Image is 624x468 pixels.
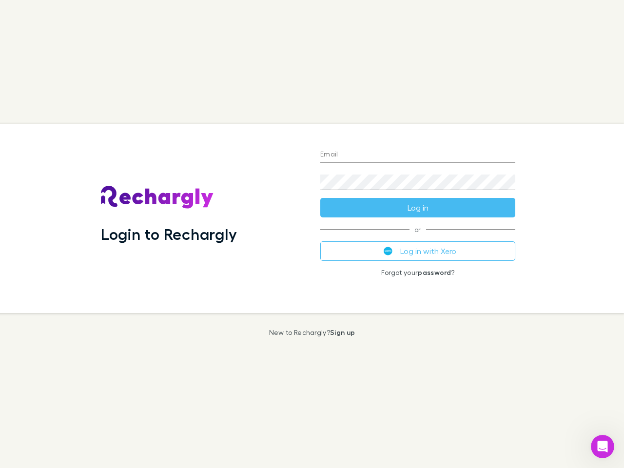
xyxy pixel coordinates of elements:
button: Log in with Xero [320,241,515,261]
p: Forgot your ? [320,269,515,276]
img: Xero's logo [384,247,392,255]
img: Rechargly's Logo [101,186,214,209]
h1: Login to Rechargly [101,225,237,243]
iframe: Intercom live chat [591,435,614,458]
a: password [418,268,451,276]
a: Sign up [330,328,355,336]
p: New to Rechargly? [269,329,355,336]
button: Log in [320,198,515,217]
span: or [320,229,515,230]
